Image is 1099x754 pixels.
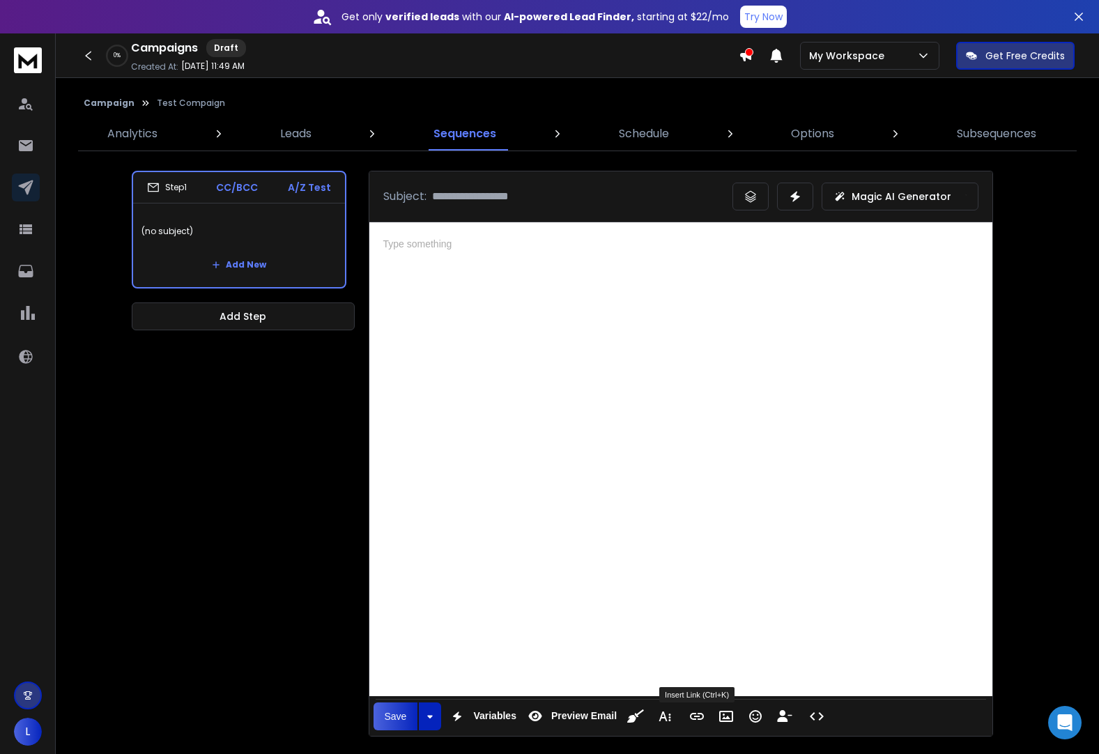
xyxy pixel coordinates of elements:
p: Get Free Credits [985,49,1065,63]
button: L [14,718,42,746]
button: Campaign [84,98,135,109]
p: Analytics [107,125,157,142]
p: Test Compaign [157,98,225,109]
button: Save [374,702,418,730]
button: More Text [652,702,678,730]
p: Leads [280,125,312,142]
p: 0 % [114,52,121,60]
p: Options [791,125,834,142]
li: Step1CC/BCCA/Z Test(no subject)Add New [132,171,346,288]
p: Created At: [131,61,178,72]
strong: AI-powered Lead Finder, [504,10,634,24]
a: Sequences [425,117,505,151]
button: Variables [444,702,519,730]
p: Sequences [433,125,496,142]
p: Get only with our starting at $22/mo [341,10,729,24]
span: Preview Email [548,710,620,722]
a: Subsequences [948,117,1045,151]
button: Clean HTML [622,702,649,730]
strong: verified leads [385,10,459,24]
a: Leads [272,117,320,151]
p: Subject: [383,188,426,205]
button: Add Step [132,302,355,330]
p: My Workspace [809,49,890,63]
button: Insert Image (Ctrl+P) [713,702,739,730]
button: Add New [201,251,277,279]
div: Draft [206,39,246,57]
p: A/Z Test [288,180,331,194]
button: Try Now [740,6,787,28]
p: Subsequences [957,125,1036,142]
button: Get Free Credits [956,42,1075,70]
button: Preview Email [522,702,620,730]
a: Analytics [99,117,166,151]
p: CC/BCC [216,180,258,194]
a: Schedule [610,117,677,151]
button: Magic AI Generator [822,183,978,210]
p: [DATE] 11:49 AM [181,61,245,72]
p: Schedule [619,125,669,142]
img: logo [14,47,42,73]
p: Try Now [744,10,783,24]
button: Emoticons [742,702,769,730]
div: Open Intercom Messenger [1048,706,1082,739]
div: Step 1 [147,181,187,194]
p: Magic AI Generator [852,190,951,203]
button: Insert Unsubscribe Link [771,702,798,730]
a: Options [783,117,843,151]
button: Code View [804,702,830,730]
p: (no subject) [141,212,337,251]
span: Variables [470,710,519,722]
h1: Campaigns [131,40,198,56]
div: Insert Link (Ctrl+K) [659,687,735,702]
